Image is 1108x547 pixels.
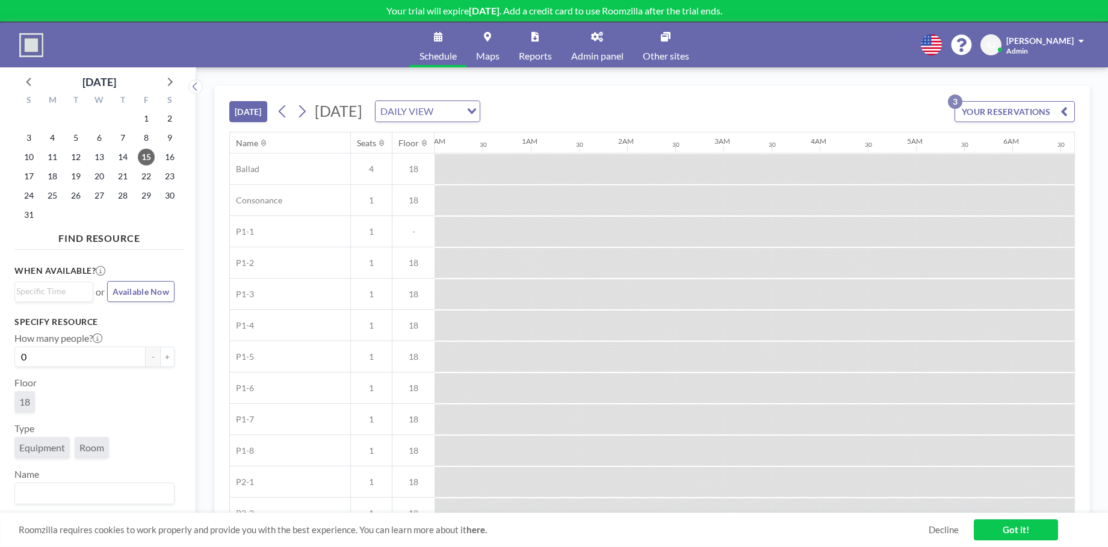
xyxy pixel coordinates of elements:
a: Decline [929,524,959,536]
span: 1 [351,508,392,519]
span: [DATE] [315,102,362,120]
span: Sunday, August 10, 2025 [20,149,37,165]
button: + [160,347,175,367]
span: 18 [392,508,435,519]
span: 1 [351,445,392,456]
a: here. [466,524,487,535]
button: YOUR RESERVATIONS3 [955,101,1075,122]
span: Saturday, August 30, 2025 [161,187,178,204]
div: 2AM [618,137,634,146]
span: 18 [19,396,30,408]
span: Wednesday, August 6, 2025 [91,129,108,146]
span: DAILY VIEW [378,104,436,119]
span: Saturday, August 9, 2025 [161,129,178,146]
span: or [96,286,105,298]
span: Friday, August 22, 2025 [138,168,155,185]
span: P1-3 [230,289,254,300]
span: Friday, August 1, 2025 [138,110,155,127]
a: Got it! [974,519,1058,540]
span: P1-6 [230,383,254,394]
h3: Specify resource [14,317,175,327]
span: Wednesday, August 20, 2025 [91,168,108,185]
div: 30 [672,141,679,149]
span: - [392,226,435,237]
span: Thursday, August 21, 2025 [114,168,131,185]
a: Maps [466,22,509,67]
label: Name [14,468,39,480]
span: Friday, August 8, 2025 [138,129,155,146]
div: 3AM [714,137,730,146]
span: Saturday, August 2, 2025 [161,110,178,127]
span: 1 [351,226,392,237]
span: P1-1 [230,226,254,237]
span: 18 [392,289,435,300]
a: Schedule [410,22,466,67]
span: 1 [351,414,392,425]
a: Reports [509,22,562,67]
div: 30 [480,141,487,149]
span: Tuesday, August 12, 2025 [67,149,84,165]
span: Sunday, August 3, 2025 [20,129,37,146]
div: M [41,93,64,109]
div: Search for option [376,101,480,122]
a: Other sites [633,22,699,67]
span: Monday, August 18, 2025 [44,168,61,185]
div: F [134,93,158,109]
span: Sunday, August 24, 2025 [20,187,37,204]
span: 1 [351,383,392,394]
div: S [17,93,41,109]
span: SJ [987,40,995,51]
span: P2-2 [230,508,254,519]
span: Ballad [230,164,259,175]
div: 12AM [426,137,445,146]
span: Wednesday, August 27, 2025 [91,187,108,204]
span: Sunday, August 17, 2025 [20,168,37,185]
span: [PERSON_NAME] [1006,36,1074,46]
button: Available Now [107,281,175,302]
span: 1 [351,258,392,268]
span: Reports [519,51,552,61]
span: P1-5 [230,351,254,362]
span: 1 [351,477,392,487]
span: Wednesday, August 13, 2025 [91,149,108,165]
input: Search for option [437,104,460,119]
b: [DATE] [469,5,500,16]
span: Equipment [19,442,65,454]
div: Seats [357,138,376,149]
span: 4 [351,164,392,175]
p: 3 [948,94,962,109]
span: Monday, August 11, 2025 [44,149,61,165]
label: How many people? [14,332,102,344]
span: Friday, August 15, 2025 [138,149,155,165]
span: Monday, August 4, 2025 [44,129,61,146]
span: P1-8 [230,445,254,456]
span: Thursday, August 14, 2025 [114,149,131,165]
div: Floor [398,138,419,149]
div: Name [236,138,258,149]
span: Room [79,442,104,454]
span: Tuesday, August 19, 2025 [67,168,84,185]
span: 18 [392,351,435,362]
span: 18 [392,414,435,425]
span: Admin [1006,46,1028,55]
span: 18 [392,195,435,206]
button: - [146,347,160,367]
div: 4AM [811,137,826,146]
div: 6AM [1003,137,1019,146]
span: Friday, August 29, 2025 [138,187,155,204]
span: Schedule [419,51,457,61]
span: Thursday, August 7, 2025 [114,129,131,146]
div: 30 [576,141,583,149]
span: P2-1 [230,477,254,487]
div: T [111,93,134,109]
span: 18 [392,258,435,268]
span: 1 [351,195,392,206]
span: 18 [392,164,435,175]
span: 18 [392,383,435,394]
span: 1 [351,320,392,331]
span: Available Now [113,286,169,297]
div: W [88,93,111,109]
span: 1 [351,289,392,300]
span: Admin panel [571,51,624,61]
span: Saturday, August 16, 2025 [161,149,178,165]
